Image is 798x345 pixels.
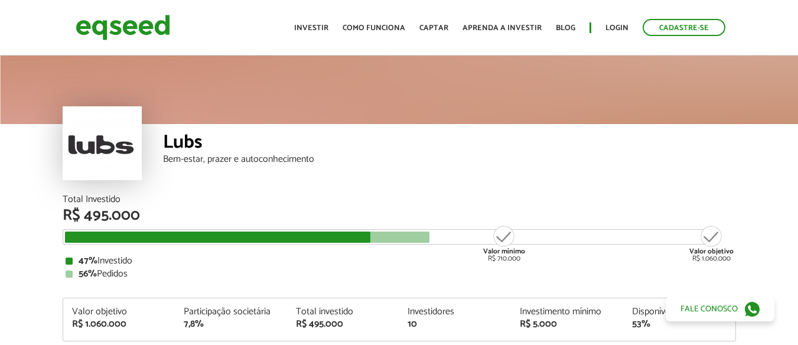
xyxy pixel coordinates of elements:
div: 10 [408,320,502,329]
div: Valor objetivo [72,307,167,317]
div: Lubs [163,133,736,155]
div: Total investido [296,307,390,317]
a: Investir [294,24,328,32]
a: Captar [419,24,448,32]
div: 7,8% [184,320,278,329]
div: R$ 495.000 [296,320,390,329]
div: Investidores [408,307,502,317]
div: Pedidos [66,269,733,279]
div: Bem-estar, prazer e autoconhecimento [163,155,736,164]
strong: Valor objetivo [689,246,734,257]
a: Aprenda a investir [462,24,542,32]
div: Total Investido [63,195,736,204]
strong: Valor mínimo [483,246,525,257]
div: Participação societária [184,307,278,317]
div: 53% [632,320,727,329]
div: R$ 1.060.000 [689,224,734,262]
div: R$ 5.000 [520,320,614,329]
strong: 47% [79,253,97,269]
a: Como funciona [343,24,405,32]
div: R$ 1.060.000 [72,320,167,329]
a: Blog [556,24,575,32]
a: Login [605,24,628,32]
strong: 56% [79,266,97,282]
div: Investido [66,256,733,266]
div: R$ 710.000 [482,224,526,262]
a: Fale conosco [666,297,774,321]
div: R$ 495.000 [63,208,736,223]
div: Investimento mínimo [520,307,614,317]
a: Cadastre-se [643,19,725,36]
img: EqSeed [76,12,170,43]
